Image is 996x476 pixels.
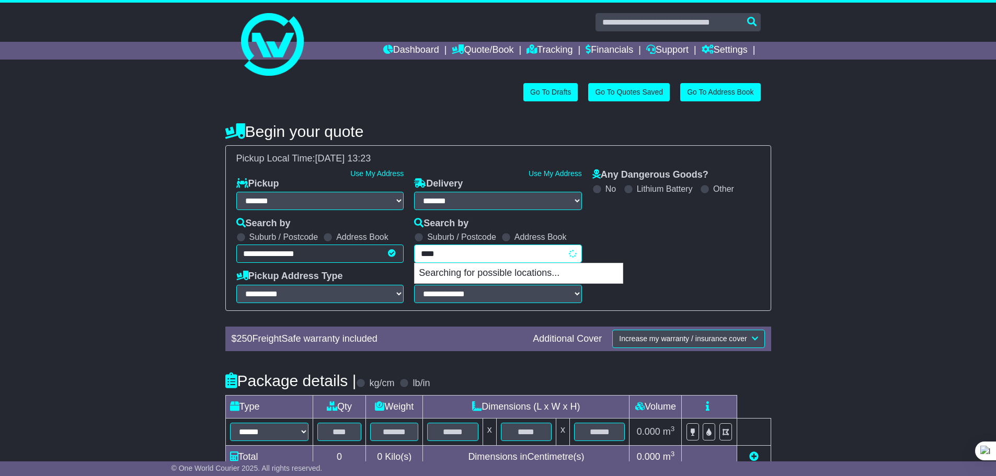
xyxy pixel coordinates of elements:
div: $ FreightSafe warranty included [226,333,528,345]
h4: Package details | [225,372,357,389]
label: Pickup [236,178,279,190]
label: Delivery [414,178,463,190]
a: Quote/Book [452,42,513,60]
span: m [663,426,675,437]
label: Search by [414,218,468,229]
td: Volume [629,395,682,418]
span: © One World Courier 2025. All rights reserved. [171,464,323,472]
label: Other [713,184,734,194]
span: 0.000 [637,426,660,437]
a: Financials [586,42,633,60]
label: Suburb / Postcode [249,232,318,242]
a: Dashboard [383,42,439,60]
div: Pickup Local Time: [231,153,765,165]
div: Additional Cover [528,333,607,345]
label: Lithium Battery [637,184,693,194]
a: Go To Quotes Saved [588,83,670,101]
sup: 3 [671,450,675,458]
label: No [605,184,616,194]
label: Pickup Address Type [236,271,343,282]
span: [DATE] 13:23 [315,153,371,164]
a: Use My Address [529,169,582,178]
td: Dimensions in Centimetre(s) [423,445,629,468]
td: Weight [366,395,423,418]
span: 250 [237,333,253,344]
label: Search by [236,218,291,229]
sup: 3 [671,425,675,433]
label: Address Book [336,232,388,242]
label: kg/cm [369,378,394,389]
td: Dimensions (L x W x H) [423,395,629,418]
span: 0 [377,451,382,462]
label: Address Book [514,232,567,242]
h4: Begin your quote [225,123,771,140]
td: x [483,418,496,445]
a: Go To Address Book [680,83,760,101]
td: 0 [313,445,366,468]
label: Any Dangerous Goods? [592,169,708,181]
td: Total [225,445,313,468]
td: x [556,418,570,445]
button: Increase my warranty / insurance cover [612,330,764,348]
label: Suburb / Postcode [427,232,496,242]
label: lb/in [413,378,430,389]
span: m [663,451,675,462]
td: Kilo(s) [366,445,423,468]
a: Tracking [526,42,573,60]
a: Go To Drafts [523,83,578,101]
a: Support [646,42,689,60]
a: Add new item [749,451,759,462]
a: Use My Address [350,169,404,178]
span: 0.000 [637,451,660,462]
p: Searching for possible locations... [415,263,623,283]
span: Increase my warranty / insurance cover [619,334,747,343]
td: Qty [313,395,366,418]
td: Type [225,395,313,418]
a: Settings [702,42,748,60]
